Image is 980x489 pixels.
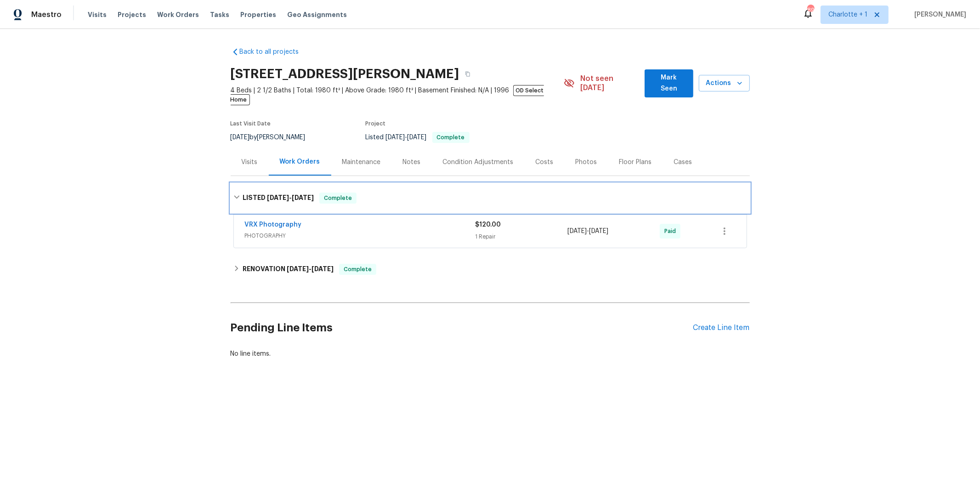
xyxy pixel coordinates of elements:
[645,69,693,97] button: Mark Seen
[243,193,314,204] h6: LISTED
[231,258,750,280] div: RENOVATION [DATE]-[DATE]Complete
[443,158,514,167] div: Condition Adjustments
[536,158,554,167] div: Costs
[706,78,742,89] span: Actions
[386,134,405,141] span: [DATE]
[652,72,686,95] span: Mark Seen
[366,134,470,141] span: Listed
[576,158,597,167] div: Photos
[231,85,544,105] span: OD Select Home
[157,10,199,19] span: Work Orders
[88,10,107,19] span: Visits
[245,231,476,240] span: PHOTOGRAPHY
[340,265,375,274] span: Complete
[664,227,680,236] span: Paid
[245,222,302,228] a: VRX Photography
[433,135,469,140] span: Complete
[476,222,501,228] span: $120.00
[320,193,356,203] span: Complete
[240,10,276,19] span: Properties
[292,194,314,201] span: [DATE]
[911,10,966,19] span: [PERSON_NAME]
[366,121,386,126] span: Project
[459,66,476,82] button: Copy Address
[674,158,692,167] div: Cases
[280,157,320,166] div: Work Orders
[807,6,814,15] div: 89
[231,69,459,79] h2: [STREET_ADDRESS][PERSON_NAME]
[408,134,427,141] span: [DATE]
[118,10,146,19] span: Projects
[619,158,652,167] div: Floor Plans
[287,266,309,272] span: [DATE]
[267,194,314,201] span: -
[243,264,334,275] h6: RENOVATION
[699,75,750,92] button: Actions
[386,134,427,141] span: -
[589,228,608,234] span: [DATE]
[267,194,289,201] span: [DATE]
[828,10,867,19] span: Charlotte + 1
[231,183,750,213] div: LISTED [DATE]-[DATE]Complete
[231,134,250,141] span: [DATE]
[31,10,62,19] span: Maestro
[231,349,750,358] div: No line items.
[693,324,750,332] div: Create Line Item
[567,227,608,236] span: -
[567,228,587,234] span: [DATE]
[231,132,317,143] div: by [PERSON_NAME]
[231,121,271,126] span: Last Visit Date
[476,232,568,241] div: 1 Repair
[312,266,334,272] span: [DATE]
[342,158,381,167] div: Maintenance
[210,11,229,18] span: Tasks
[287,10,347,19] span: Geo Assignments
[580,74,639,92] span: Not seen [DATE]
[242,158,258,167] div: Visits
[231,307,693,349] h2: Pending Line Items
[231,86,564,104] span: 4 Beds | 2 1/2 Baths | Total: 1980 ft² | Above Grade: 1980 ft² | Basement Finished: N/A | 1996
[287,266,334,272] span: -
[403,158,421,167] div: Notes
[231,47,319,57] a: Back to all projects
